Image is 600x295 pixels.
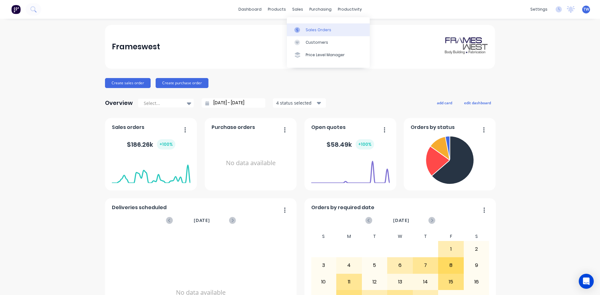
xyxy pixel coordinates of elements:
span: Orders by status [411,124,455,131]
div: T [413,232,438,241]
button: edit dashboard [460,99,495,107]
div: Customers [306,40,328,45]
div: Sales Orders [306,27,331,33]
div: W [387,232,413,241]
div: 6 [387,258,412,273]
div: sales [289,5,306,14]
div: 8 [438,258,463,273]
div: F [438,232,464,241]
div: 15 [438,274,463,290]
div: T [362,232,387,241]
div: Price Level Manager [306,52,345,58]
div: S [464,232,489,241]
div: 2 [464,241,489,257]
span: Open quotes [311,124,346,131]
div: products [265,5,289,14]
div: Overview [105,97,133,109]
button: add card [433,99,456,107]
div: 4 [337,258,362,273]
img: Frameswest [444,36,488,58]
div: 3 [311,258,336,273]
div: 12 [362,274,387,290]
div: + 100 % [356,139,374,150]
button: 4 status selected [273,98,326,108]
div: Open Intercom Messenger [579,274,594,289]
span: [DATE] [194,217,210,224]
a: Sales Orders [287,23,370,36]
button: Create purchase order [156,78,208,88]
div: $ 186.26k [127,139,175,150]
div: productivity [335,5,365,14]
button: Create sales order [105,78,151,88]
div: No data available [212,134,290,193]
div: 10 [311,274,336,290]
div: + 100 % [157,139,175,150]
img: Factory [11,5,21,14]
span: Sales orders [112,124,144,131]
div: 9 [464,258,489,273]
span: TW [583,7,589,12]
a: dashboard [235,5,265,14]
div: settings [527,5,551,14]
div: 16 [464,274,489,290]
div: purchasing [306,5,335,14]
div: 4 status selected [276,100,316,106]
div: 13 [387,274,412,290]
div: 11 [337,274,362,290]
span: [DATE] [393,217,409,224]
div: 5 [362,258,387,273]
div: 14 [413,274,438,290]
div: Frameswest [112,41,160,53]
a: Customers [287,36,370,49]
a: Price Level Manager [287,49,370,61]
span: Purchase orders [212,124,255,131]
div: 1 [438,241,463,257]
div: $ 58.49k [327,139,374,150]
div: M [336,232,362,241]
div: 7 [413,258,438,273]
div: S [311,232,337,241]
span: Orders by required date [311,204,374,211]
